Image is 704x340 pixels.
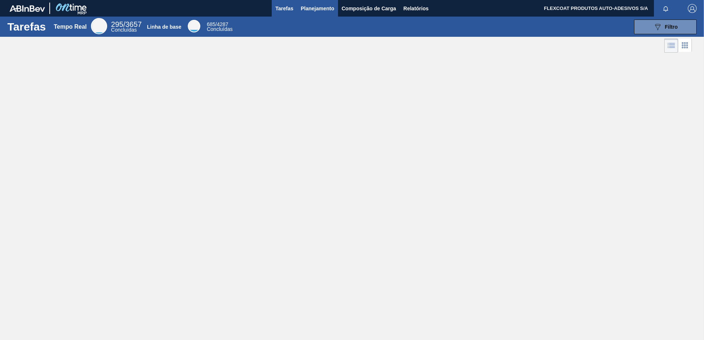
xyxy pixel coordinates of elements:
span: / [111,20,142,28]
span: Concluídas [111,27,137,33]
div: Visão em Lista [664,39,678,53]
span: Relatórios [404,4,429,13]
span: Filtro [665,24,678,30]
h1: Tarefas [7,22,46,31]
span: / [207,21,228,27]
div: Base Line [207,22,233,32]
span: Planejamento [301,4,334,13]
div: Real Time [91,18,107,34]
button: Filtro [634,20,697,34]
img: Logout [688,4,697,13]
div: Real Time [111,21,142,32]
div: Linha de base [147,24,181,30]
font: 4287 [217,21,228,27]
div: Visão em Cards [678,39,692,53]
button: Notificações [654,3,677,14]
img: TNhmsLtSVTkK8tSr43FrP2fwEKptu5GPRR3wAAAABJRU5ErkJggg== [10,5,45,12]
font: 3657 [125,20,142,28]
span: 295 [111,20,123,28]
span: Composição de Carga [342,4,396,13]
div: Tempo Real [54,24,87,30]
div: Base Line [188,20,200,32]
span: 685 [207,21,215,27]
span: Tarefas [275,4,293,13]
span: Concluídas [207,26,233,32]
